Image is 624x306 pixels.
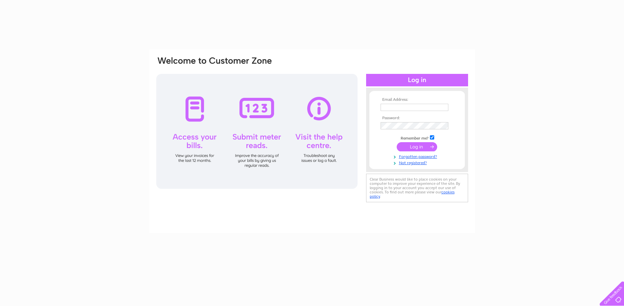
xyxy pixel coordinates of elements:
[381,153,455,159] a: Forgotten password?
[366,174,468,202] div: Clear Business would like to place cookies on your computer to improve your experience of the sit...
[397,142,437,151] input: Submit
[379,116,455,120] th: Password:
[381,159,455,165] a: Not registered?
[379,134,455,141] td: Remember me?
[370,190,455,199] a: cookies policy
[379,98,455,102] th: Email Address:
